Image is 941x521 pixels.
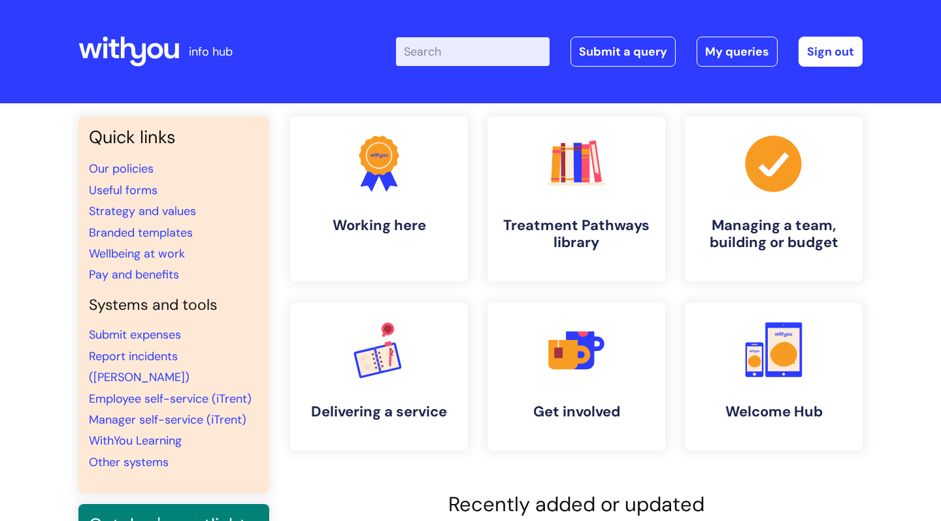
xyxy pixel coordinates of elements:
[498,217,655,252] h4: Treatment Pathways library
[89,391,252,407] a: Employee self-service (iTrent)
[89,127,259,148] h3: Quick links
[685,116,863,282] a: Managing a team, building or budget
[290,116,468,282] a: Working here
[89,327,181,343] a: Submit expenses
[799,37,863,67] a: Sign out
[89,412,246,428] a: Manager self-service (iTrent)
[290,303,468,450] a: Delivering a service
[396,37,550,66] input: Search
[695,217,852,252] h4: Managing a team, building or budget
[89,182,157,198] a: Useful forms
[697,37,778,67] a: My queries
[301,217,457,234] h4: Working here
[290,492,863,516] h2: Recently added or updated
[685,303,863,450] a: Welcome Hub
[487,303,665,450] a: Get involved
[570,37,676,67] a: Submit a query
[396,37,863,67] div: | -
[89,161,154,176] a: Our policies
[89,433,182,448] a: WithYou Learning
[89,225,193,241] a: Branded templates
[89,454,169,470] a: Other systems
[89,267,179,282] a: Pay and benefits
[301,403,457,420] h4: Delivering a service
[89,203,196,219] a: Strategy and values
[89,348,190,385] a: Report incidents ([PERSON_NAME])
[189,41,233,62] p: info hub
[487,116,665,282] a: Treatment Pathways library
[695,403,852,420] h4: Welcome Hub
[498,403,655,420] h4: Get involved
[89,246,185,261] a: Wellbeing at work
[89,296,259,314] h4: Systems and tools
